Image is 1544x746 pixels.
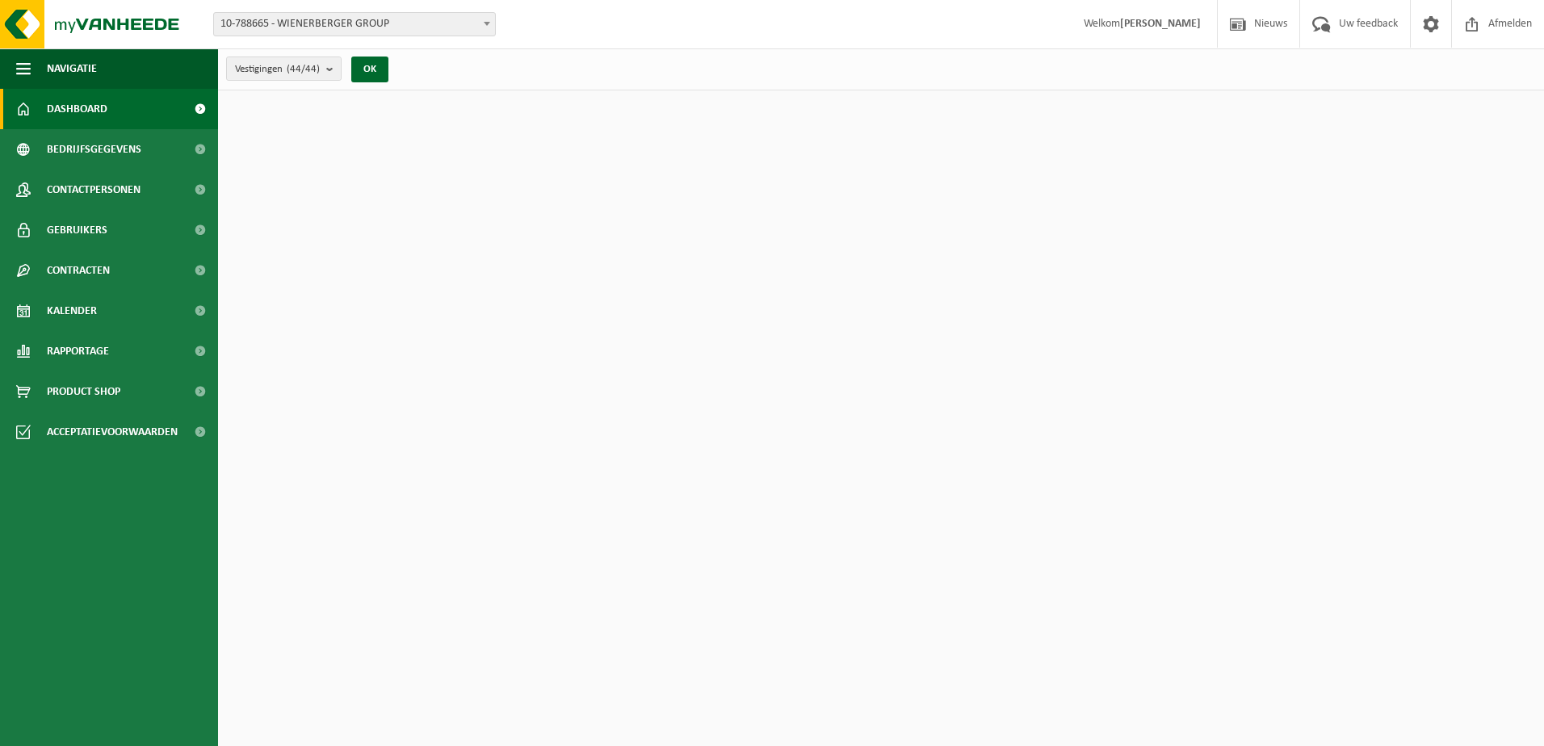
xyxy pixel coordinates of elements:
[1120,18,1201,30] strong: [PERSON_NAME]
[47,170,141,210] span: Contactpersonen
[213,12,496,36] span: 10-788665 - WIENERBERGER GROUP
[351,57,388,82] button: OK
[47,250,110,291] span: Contracten
[47,371,120,412] span: Product Shop
[235,57,320,82] span: Vestigingen
[47,291,97,331] span: Kalender
[47,89,107,129] span: Dashboard
[226,57,342,81] button: Vestigingen(44/44)
[214,13,495,36] span: 10-788665 - WIENERBERGER GROUP
[47,129,141,170] span: Bedrijfsgegevens
[287,64,320,74] count: (44/44)
[47,412,178,452] span: Acceptatievoorwaarden
[47,210,107,250] span: Gebruikers
[47,48,97,89] span: Navigatie
[47,331,109,371] span: Rapportage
